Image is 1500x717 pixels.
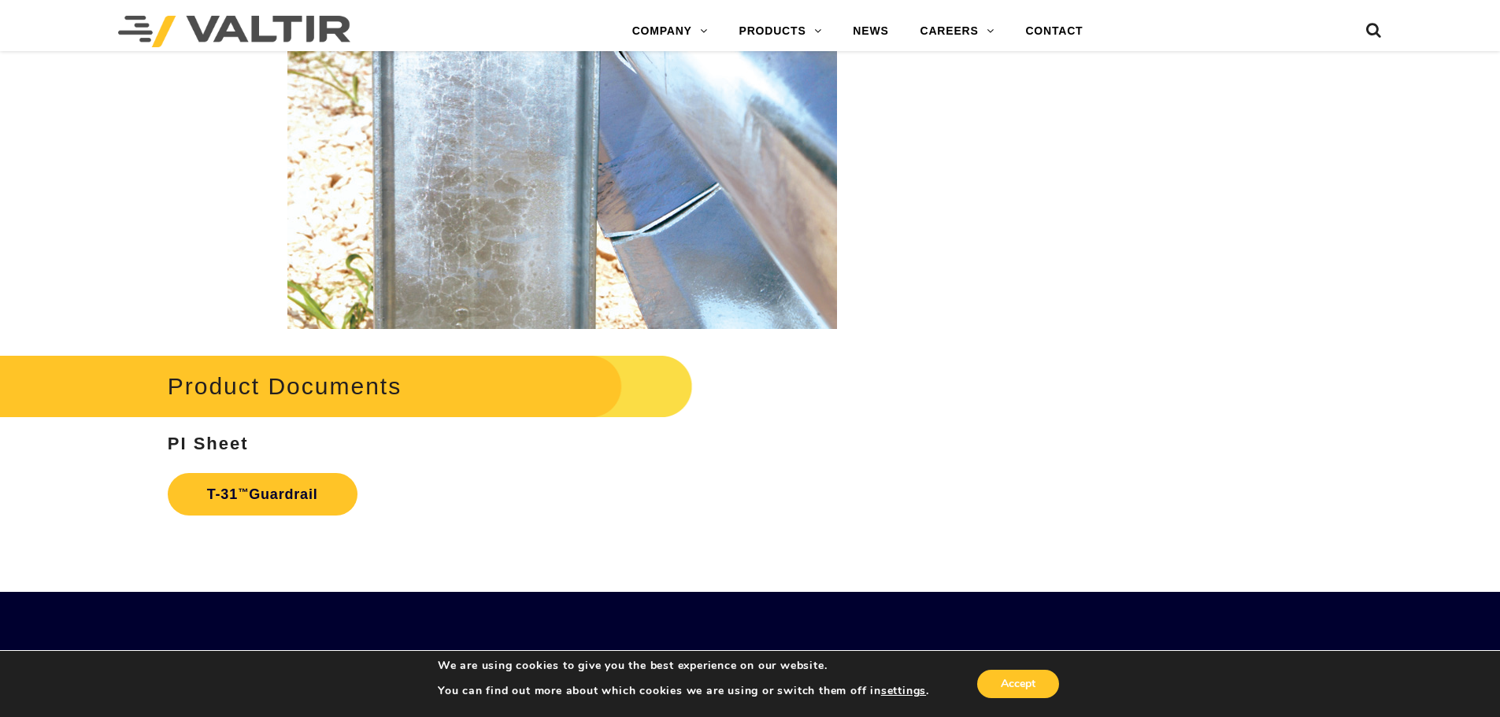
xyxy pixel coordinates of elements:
a: CAREERS [905,16,1010,47]
p: You can find out more about which cookies we are using or switch them off in . [438,684,929,698]
a: NEWS [837,16,904,47]
button: Accept [977,670,1059,698]
a: CONTACT [1009,16,1098,47]
button: settings [881,684,926,698]
a: PRODUCTS [724,16,838,47]
a: COMPANY [617,16,724,47]
img: Valtir [118,16,350,47]
a: T-31™Guardrail [168,473,357,516]
strong: PI Sheet [168,434,249,453]
sup: ™ [238,486,249,498]
p: We are using cookies to give you the best experience on our website. [438,659,929,673]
